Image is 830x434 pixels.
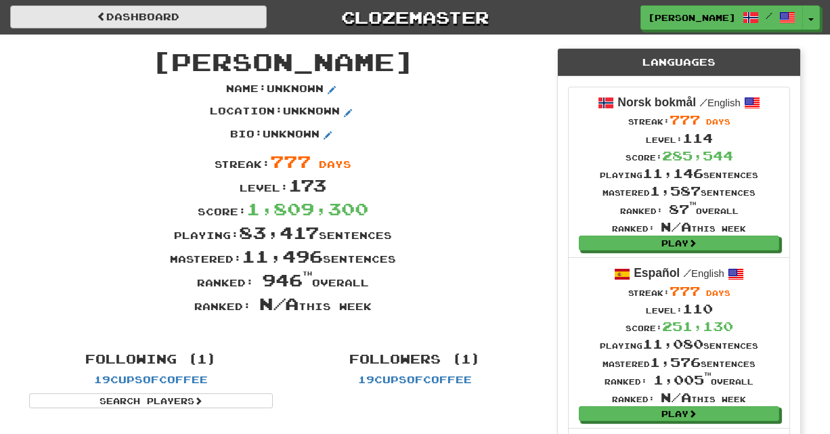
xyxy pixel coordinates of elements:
[210,104,356,121] p: Location : Unknown
[94,374,208,385] a: 19cupsofcoffee
[287,5,544,29] a: Clozemaster
[358,374,472,385] a: 19cupsofcoffee
[634,266,680,280] strong: Español
[600,165,758,182] div: Playing sentences
[661,219,691,234] span: N/A
[661,390,691,405] span: N/A
[642,337,703,351] span: 11,080
[303,270,312,277] sup: th
[259,293,299,313] span: N/A
[230,127,336,144] p: Bio : Unknown
[600,200,758,218] div: Ranked: overall
[650,183,701,198] span: 1,587
[19,150,547,173] div: Streak:
[10,5,267,28] a: Dashboard
[600,111,758,129] div: Streak:
[236,322,280,336] iframe: X Post Button
[600,282,758,300] div: Streak:
[653,372,711,387] span: 1,005
[648,12,736,24] span: [PERSON_NAME]
[600,389,758,406] div: Ranked: this week
[19,221,547,244] div: Playing: sentences
[600,335,758,353] div: Playing sentences
[699,96,707,108] span: /
[19,292,547,316] div: Ranked: this week
[19,268,547,292] div: Ranked: overall
[288,175,326,195] span: 173
[151,47,415,76] span: [PERSON_NAME]
[682,301,713,316] span: 110
[600,147,758,165] div: Score:
[642,166,703,181] span: 11,146
[650,355,701,370] span: 1,576
[19,197,547,221] div: Score:
[600,371,758,389] div: Ranked: overall
[600,353,758,371] div: Mastered sentences
[246,198,368,219] span: 1,809,300
[579,236,779,251] a: Play
[766,11,772,20] span: /
[270,151,311,171] span: 777
[262,269,312,290] span: 946
[600,182,758,200] div: Mastered sentences
[640,5,803,30] a: [PERSON_NAME] /
[600,318,758,335] div: Score:
[669,202,696,217] span: 87
[285,322,330,336] iframe: fb:share_button Facebook Social Plugin
[670,284,700,299] span: 777
[682,131,713,146] span: 114
[662,148,733,163] span: 285,544
[704,372,711,376] sup: th
[19,173,547,197] div: Level:
[600,300,758,318] div: Level:
[19,244,547,268] div: Mastered: sentences
[29,393,273,408] a: Search Players
[293,353,537,366] h4: Followers (1)
[706,288,730,297] span: days
[239,222,319,242] span: 83,417
[600,129,758,147] div: Level:
[670,112,700,127] span: 777
[319,158,351,170] span: days
[706,117,730,126] span: days
[579,406,779,421] a: Play
[29,353,273,366] h4: Following (1)
[683,267,691,279] span: /
[600,218,758,236] div: Ranked: this week
[662,319,733,334] span: 251,130
[699,97,741,108] small: English
[617,95,696,109] strong: Norsk bokmål
[242,246,323,266] span: 11,496
[226,82,340,98] p: Name : Unknown
[689,201,696,206] sup: th
[558,49,800,77] div: Languages
[683,268,724,279] small: English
